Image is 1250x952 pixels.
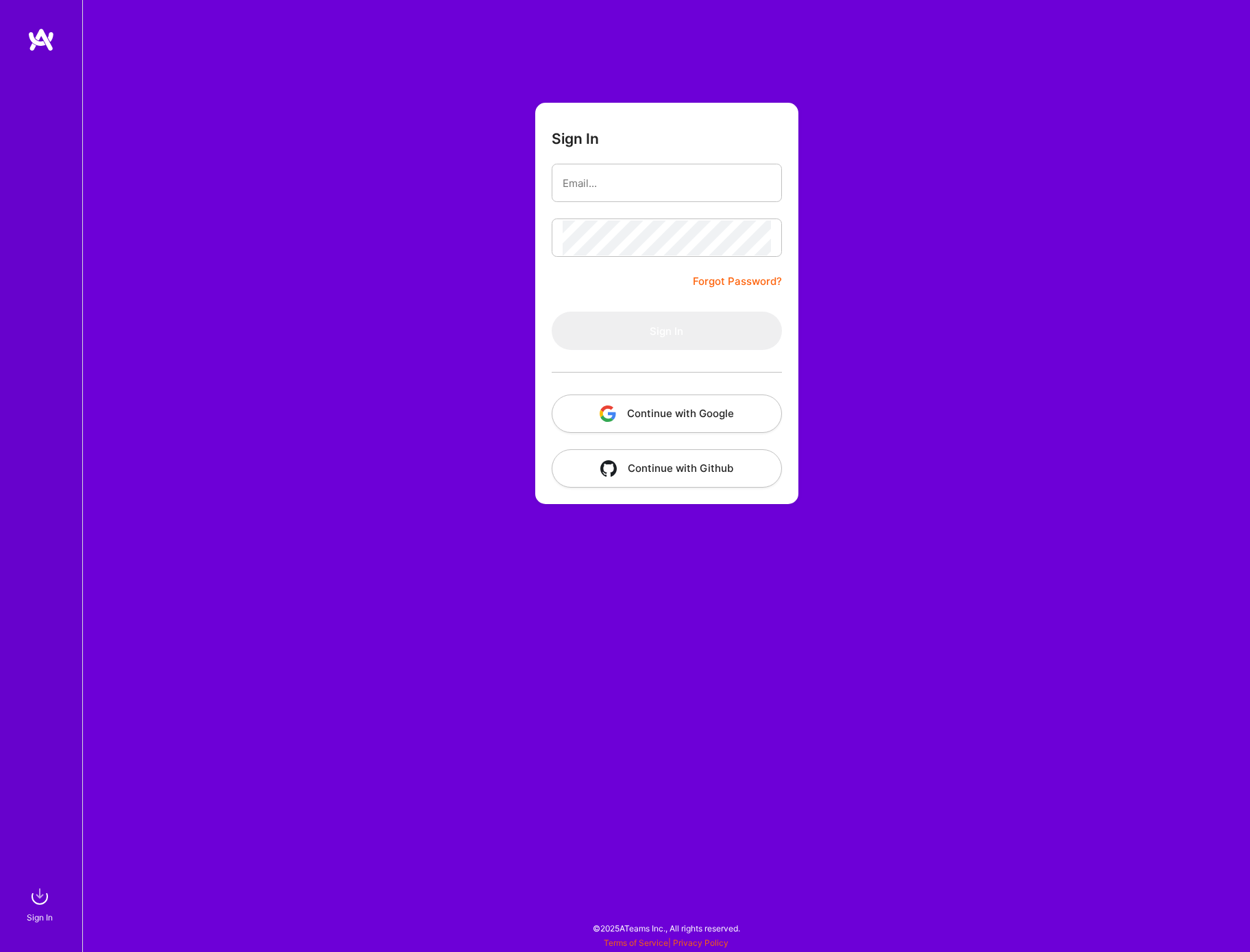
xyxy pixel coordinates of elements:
[29,883,53,925] a: sign inSign In
[604,938,728,948] span: |
[552,130,599,147] h3: Sign In
[27,910,53,925] div: Sign In
[552,394,782,433] button: Continue with Google
[604,938,668,948] a: Terms of Service
[27,27,55,52] img: logo
[600,405,616,422] img: icon
[693,273,782,290] a: Forgot Password?
[600,460,617,477] img: icon
[552,449,782,488] button: Continue with Github
[26,883,53,910] img: sign in
[552,312,782,350] button: Sign In
[673,938,728,948] a: Privacy Policy
[563,166,771,201] input: Email...
[82,911,1250,945] div: © 2025 ATeams Inc., All rights reserved.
